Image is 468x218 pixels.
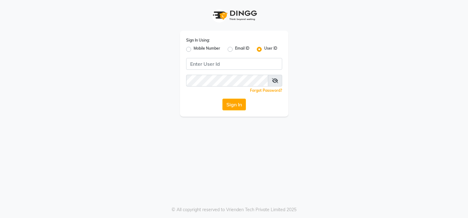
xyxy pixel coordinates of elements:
[209,6,259,24] img: logo1.svg
[235,46,249,53] label: Email ID
[250,88,282,93] a: Forgot Password?
[222,99,246,110] button: Sign In
[186,75,268,87] input: Username
[194,46,220,53] label: Mobile Number
[264,46,277,53] label: User ID
[186,38,210,43] label: Sign In Using:
[186,58,282,70] input: Username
